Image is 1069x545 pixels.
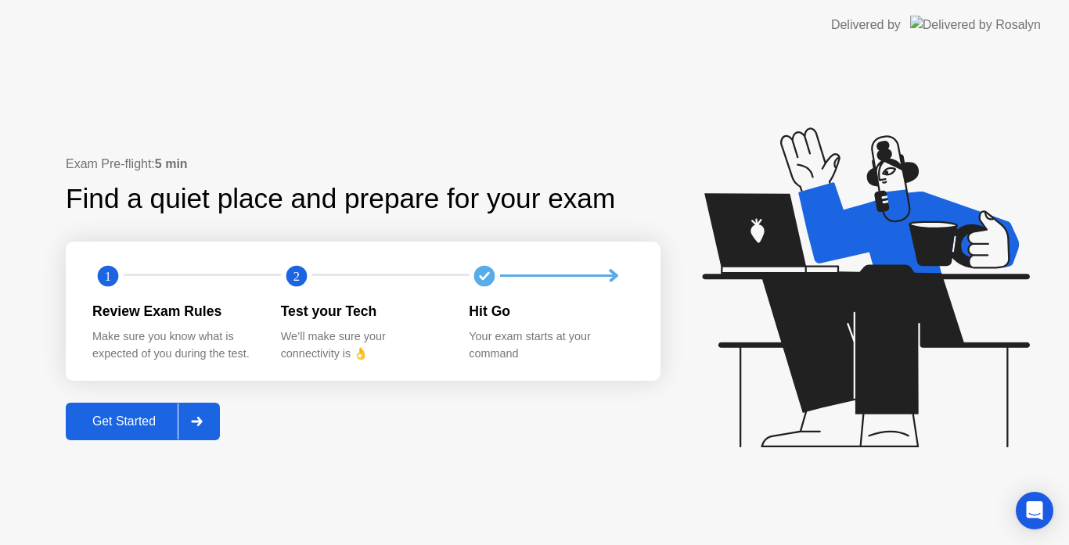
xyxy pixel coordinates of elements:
[155,157,188,170] b: 5 min
[281,301,445,321] div: Test your Tech
[66,403,220,440] button: Get Started
[66,155,660,174] div: Exam Pre-flight:
[281,328,445,362] div: We’ll make sure your connectivity is 👌
[293,268,300,283] text: 2
[92,301,256,321] div: Review Exam Rules
[469,328,632,362] div: Your exam starts at your command
[1016,492,1053,529] div: Open Intercom Messenger
[70,414,178,428] div: Get Started
[831,16,901,34] div: Delivered by
[66,178,617,220] div: Find a quiet place and prepare for your exam
[92,328,256,362] div: Make sure you know what is expected of you during the test.
[910,16,1041,34] img: Delivered by Rosalyn
[105,268,111,283] text: 1
[469,301,632,321] div: Hit Go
